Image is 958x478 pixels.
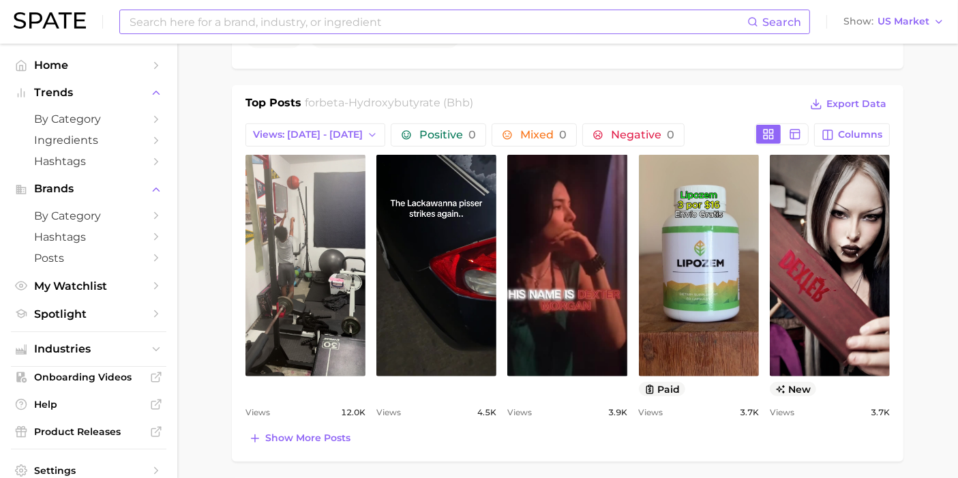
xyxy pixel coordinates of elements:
span: Views: [DATE] - [DATE] [253,129,363,140]
span: by Category [34,113,143,125]
span: Search [762,16,801,29]
button: Export Data [807,95,890,114]
span: US Market [878,18,929,25]
a: Onboarding Videos [11,367,166,387]
span: Settings [34,464,143,477]
span: 3.7k [740,404,759,421]
a: by Category [11,108,166,130]
a: Ingredients [11,130,166,151]
a: by Category [11,205,166,226]
span: Negative [611,130,674,140]
span: Columns [838,129,882,140]
span: Trends [34,87,143,99]
span: 4.5k [477,404,496,421]
span: Mixed [520,130,567,140]
span: Help [34,398,143,410]
a: My Watchlist [11,275,166,297]
button: Trends [11,83,166,103]
button: Columns [814,123,890,147]
span: Posts [34,252,143,265]
span: My Watchlist [34,280,143,293]
button: Views: [DATE] - [DATE] [245,123,385,147]
button: ShowUS Market [840,13,948,31]
span: Show more posts [265,432,350,444]
span: Views [245,404,270,421]
a: Hashtags [11,151,166,172]
button: Industries [11,339,166,359]
span: 0 [667,128,674,141]
button: paid [639,382,686,396]
span: Views [770,404,794,421]
span: Brands [34,183,143,195]
span: Hashtags [34,155,143,168]
span: Hashtags [34,230,143,243]
span: 0 [559,128,567,141]
span: Industries [34,343,143,355]
span: Views [376,404,401,421]
span: Onboarding Videos [34,371,143,383]
h1: Top Posts [245,95,301,115]
span: 3.9k [609,404,628,421]
img: SPATE [14,12,86,29]
span: Views [639,404,663,421]
h2: for [305,95,474,115]
span: Views [507,404,532,421]
a: Posts [11,248,166,269]
a: Hashtags [11,226,166,248]
a: Product Releases [11,421,166,442]
a: Spotlight [11,303,166,325]
span: 3.7k [871,404,890,421]
span: new [770,382,817,396]
span: Ingredients [34,134,143,147]
span: Positive [419,130,476,140]
span: 0 [468,128,476,141]
button: Brands [11,179,166,199]
span: Product Releases [34,425,143,438]
a: Home [11,55,166,76]
span: Spotlight [34,308,143,320]
input: Search here for a brand, industry, or ingredient [128,10,747,33]
span: by Category [34,209,143,222]
span: Show [843,18,873,25]
span: beta-hydroxybutyrate (bhb) [320,96,474,109]
span: Export Data [826,98,886,110]
a: Help [11,394,166,415]
span: 12.0k [341,404,365,421]
span: Home [34,59,143,72]
button: Show more posts [245,429,354,448]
